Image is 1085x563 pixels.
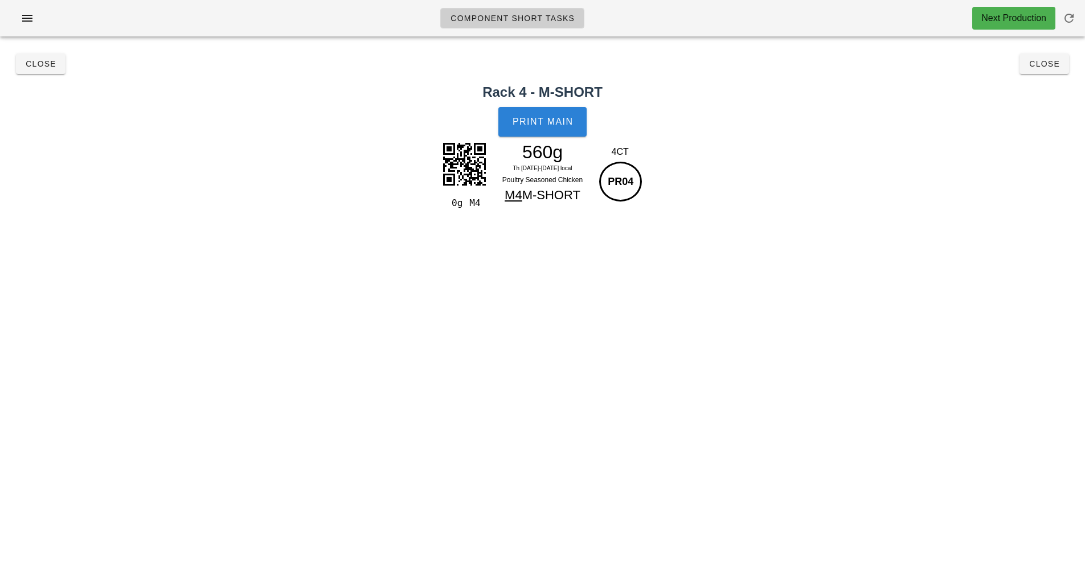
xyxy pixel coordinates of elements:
div: Next Production [981,11,1046,25]
span: M4 [505,188,522,202]
div: Poultry Seasoned Chicken [493,174,592,186]
span: Close [1029,59,1060,68]
span: Close [25,59,56,68]
a: Component Short Tasks [440,8,584,28]
button: Close [16,54,65,74]
button: Close [1020,54,1069,74]
div: PR04 [599,162,642,202]
span: Th [DATE]-[DATE] local [513,165,572,171]
span: M-SHORT [522,188,580,202]
div: 4CT [596,145,644,159]
button: Print Main [498,107,586,137]
span: Print Main [512,117,574,127]
img: y9urEN+GlgXgqiQpSH0hdUqOCtN4EqxACvmyttvDEKcZqCGGdyCRCXiiVIoQAHJkaAiGkhtvYqRAyBm1NcQip4TZ2KoSMQVtT... [436,135,493,192]
div: 560g [493,143,592,161]
div: 0g [441,196,465,211]
h2: Rack 4 - M-SHORT [7,82,1078,102]
div: M4 [465,196,488,211]
span: Component Short Tasks [450,14,575,23]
